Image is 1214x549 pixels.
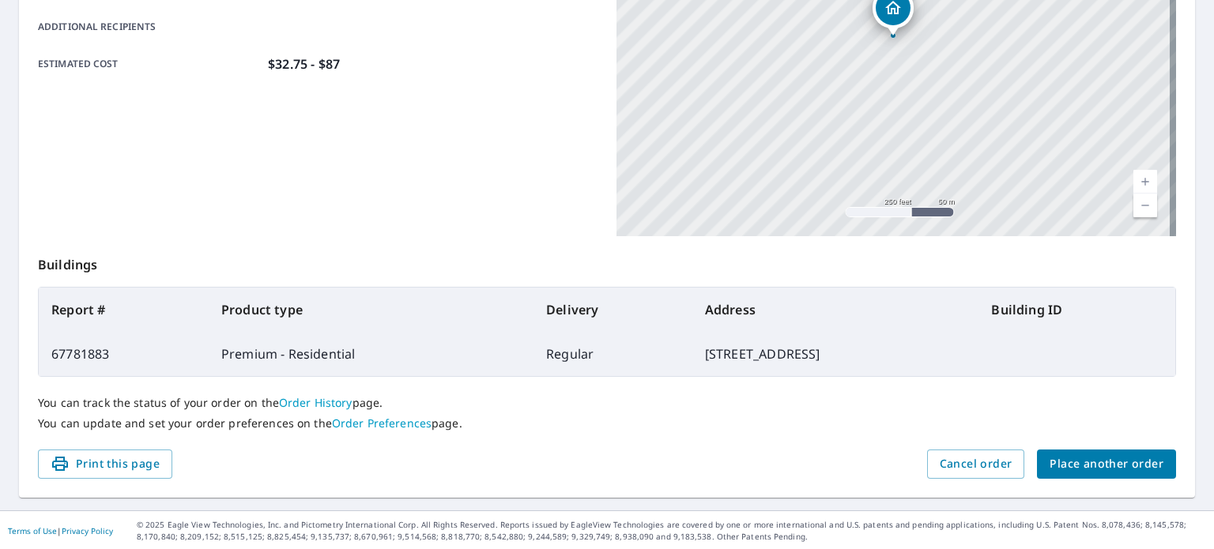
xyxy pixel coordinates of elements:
[38,55,262,73] p: Estimated cost
[209,288,533,332] th: Product type
[38,20,262,34] p: Additional recipients
[940,454,1012,474] span: Cancel order
[533,332,692,376] td: Regular
[51,454,160,474] span: Print this page
[692,332,979,376] td: [STREET_ADDRESS]
[1050,454,1163,474] span: Place another order
[1133,194,1157,217] a: Current Level 17, Zoom Out
[8,525,57,536] a: Terms of Use
[137,519,1206,543] p: © 2025 Eagle View Technologies, Inc. and Pictometry International Corp. All Rights Reserved. Repo...
[332,416,432,431] a: Order Preferences
[8,526,113,536] p: |
[38,236,1176,287] p: Buildings
[39,288,209,332] th: Report #
[1037,449,1176,479] button: Place another order
[279,395,353,410] a: Order History
[38,449,172,479] button: Print this page
[1133,170,1157,194] a: Current Level 17, Zoom In
[62,525,113,536] a: Privacy Policy
[209,332,533,376] td: Premium - Residential
[978,288,1175,332] th: Building ID
[39,332,209,376] td: 67781883
[533,288,692,332] th: Delivery
[38,416,1176,431] p: You can update and set your order preferences on the page.
[927,449,1025,479] button: Cancel order
[268,55,340,73] p: $32.75 - $87
[692,288,979,332] th: Address
[38,396,1176,410] p: You can track the status of your order on the page.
